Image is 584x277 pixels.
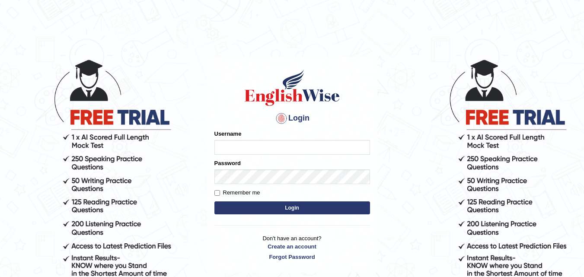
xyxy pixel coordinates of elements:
[243,68,341,107] img: Logo of English Wise sign in for intelligent practice with AI
[214,111,370,125] h4: Login
[214,190,220,196] input: Remember me
[214,201,370,214] button: Login
[214,159,241,167] label: Password
[214,234,370,261] p: Don't have an account?
[214,253,370,261] a: Forgot Password
[214,188,260,197] label: Remember me
[214,130,242,138] label: Username
[214,242,370,251] a: Create an account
